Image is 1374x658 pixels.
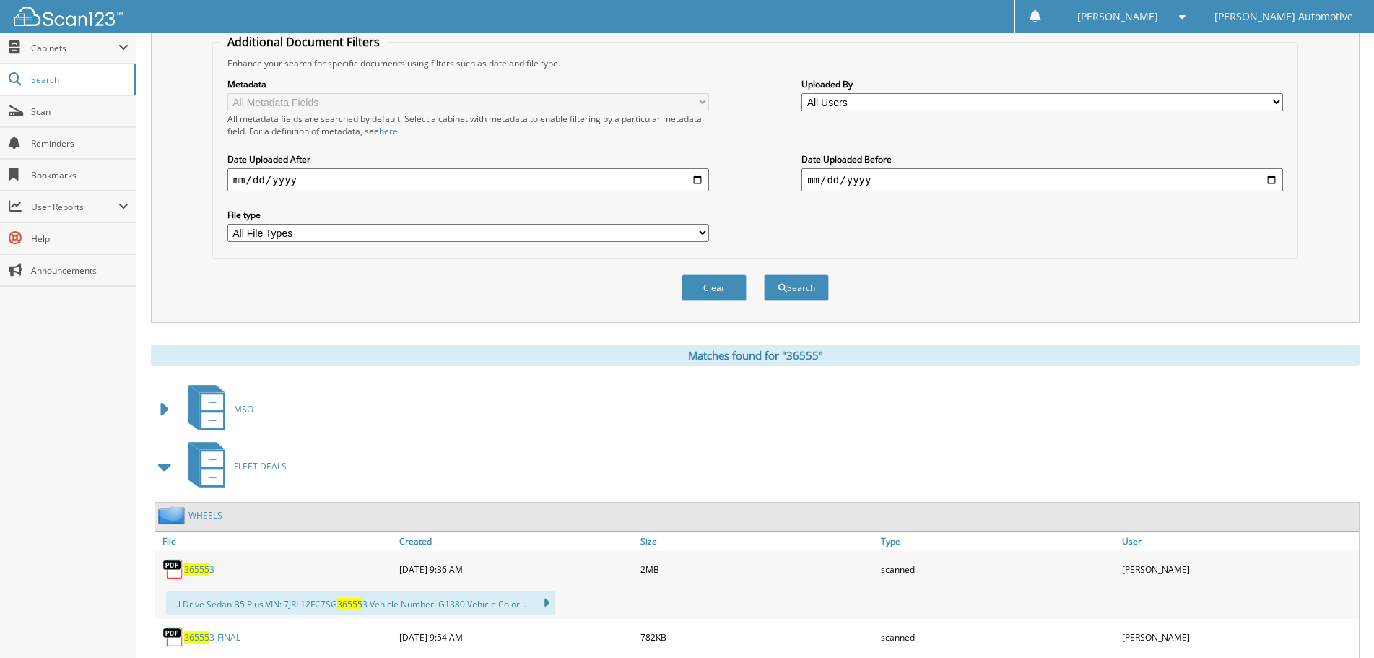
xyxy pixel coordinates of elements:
[637,555,877,584] div: 2MB
[337,598,362,610] span: 36555
[158,506,188,524] img: folder2.png
[637,623,877,651] div: 782KB
[877,532,1118,551] a: Type
[180,438,287,495] a: FLEET DEALS
[162,558,184,580] img: PDF.png
[31,233,129,245] span: Help
[396,623,636,651] div: [DATE] 9:54 AM
[155,532,396,551] a: File
[682,274,747,301] button: Clear
[877,555,1118,584] div: scanned
[396,555,636,584] div: [DATE] 9:36 AM
[14,7,123,26] img: scan123-logo-white.svg
[227,113,709,137] div: All metadata fields are searched by default. Select a cabinet with metadata to enable filtering b...
[227,153,709,165] label: Date Uploaded After
[31,105,129,118] span: Scan
[31,137,129,150] span: Reminders
[764,274,829,301] button: Search
[379,125,398,137] a: here
[180,381,253,438] a: MSO
[184,631,209,644] span: 36555
[188,509,222,521] a: WHEELS
[1077,12,1158,21] span: [PERSON_NAME]
[31,169,129,181] span: Bookmarks
[227,78,709,90] label: Metadata
[166,591,555,615] div: ...l Drive Sedan B5 Plus VIN: 7JRL12FC7SG 3 Vehicle Number: G1380 Vehicle Color...
[801,78,1283,90] label: Uploaded By
[31,42,118,54] span: Cabinets
[1118,532,1359,551] a: User
[1118,623,1359,651] div: [PERSON_NAME]
[877,623,1118,651] div: scanned
[31,74,126,86] span: Search
[227,209,709,221] label: File type
[234,460,287,472] span: FLEET DEALS
[227,168,709,191] input: start
[637,532,877,551] a: Size
[220,34,387,50] legend: Additional Document Filters
[151,345,1360,366] div: Matches found for "36555"
[1214,12,1353,21] span: [PERSON_NAME] Automotive
[234,403,253,415] span: MSO
[184,563,214,576] a: 365553
[31,264,129,277] span: Announcements
[31,201,118,213] span: User Reports
[801,168,1283,191] input: end
[396,532,636,551] a: Created
[184,563,209,576] span: 36555
[1118,555,1359,584] div: [PERSON_NAME]
[220,57,1291,69] div: Enhance your search for specific documents using filters such as date and file type.
[162,626,184,648] img: PDF.png
[801,153,1283,165] label: Date Uploaded Before
[184,631,240,644] a: 365553-FINAL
